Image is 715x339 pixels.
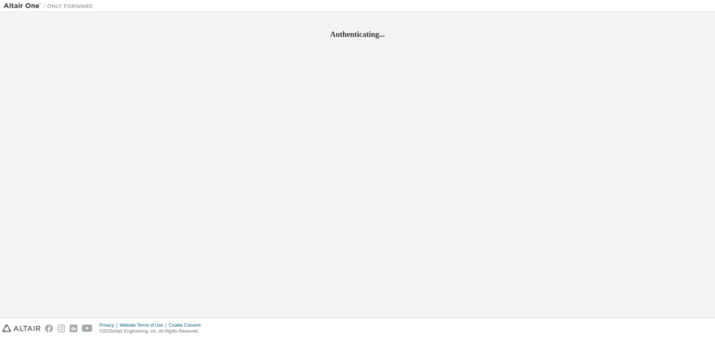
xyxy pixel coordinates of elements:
h2: Authenticating... [4,29,711,39]
div: Website Terms of Use [120,322,169,328]
img: Altair One [4,2,97,10]
img: instagram.svg [57,324,65,332]
div: Cookie Consent [169,322,205,328]
img: youtube.svg [82,324,93,332]
img: linkedin.svg [70,324,77,332]
div: Privacy [99,322,120,328]
img: altair_logo.svg [2,324,41,332]
img: facebook.svg [45,324,53,332]
p: © 2025 Altair Engineering, Inc. All Rights Reserved. [99,328,205,335]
